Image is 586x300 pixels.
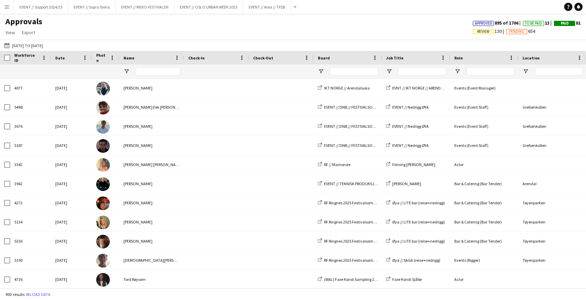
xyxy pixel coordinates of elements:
[253,55,273,60] span: Check-Out
[119,136,184,155] div: [PERSON_NAME]
[96,82,110,95] img: Andrea Torblå
[386,258,440,263] a: Øya // SAGA (reise+nedrigg)
[10,251,51,270] div: 5190
[450,117,518,136] div: Events (Event Staff)
[324,124,392,129] span: EVENT // DNB // FESTIVALSOMMER 2025
[523,68,529,74] button: Open Filter Menu
[96,101,110,114] img: Albert Eek Minassian
[392,105,429,110] span: EVENT // Nedrigg ØYA
[386,277,422,282] a: Faxe Kondi Sjåfør
[473,28,506,34] span: 130
[525,21,542,26] span: To Be Paid
[51,79,92,97] div: [DATE]
[450,79,518,97] div: Events (Event Manager)
[324,143,392,148] span: EVENT // DNB // FESTIVALSOMMER 2025
[318,55,330,60] span: Board
[324,85,370,91] span: IKT NORGE // Arendalsuka
[318,162,350,167] a: RF // Mamonde
[119,79,184,97] div: [PERSON_NAME]
[51,174,92,193] div: [DATE]
[324,238,380,244] span: RF Ringnes 2025 Festivalsommer
[392,277,422,282] span: Faxe Kondi Sjåfør
[188,55,205,60] span: Check-In
[25,291,52,298] button: Reload data
[96,196,110,210] img: Benjamin Aven
[119,251,184,270] div: [DEMOGRAPHIC_DATA][PERSON_NAME]
[324,181,384,186] span: EVENT // TEKNISK PRODUKSJONER
[51,136,92,155] div: [DATE]
[10,193,51,212] div: 4272
[392,124,429,129] span: EVENT // Nedrigg ØYA
[386,162,435,167] a: Filming [PERSON_NAME]
[51,251,92,270] div: [DATE]
[10,117,51,136] div: 3676
[450,232,518,250] div: Bar & Catering (Bar Tender)
[123,68,130,74] button: Open Filter Menu
[318,181,384,186] a: EVENT // TEKNISK PRODUKSJONER
[450,136,518,155] div: Events (Event Staff)
[386,85,485,91] a: EVNT // IKT NORGE // ARENDALSUKA // SCENE-MESTER
[324,105,392,110] span: EVENT // DNB // FESTIVALSOMMER 2025
[318,277,380,282] a: (WAL) Faxe Kondi Sampling 2025
[318,219,380,224] a: RF Ringnes 2025 Festivalsommer
[136,67,180,76] input: Name Filter Input
[318,258,380,263] a: RF Ringnes 2025 Festivalsommer
[506,28,535,34] span: 654
[392,162,435,167] span: Filming [PERSON_NAME]
[509,29,524,34] span: Pending
[51,98,92,117] div: [DATE]
[450,174,518,193] div: Bar & Catering (Bar Tender)
[19,28,38,37] a: Export
[3,28,18,37] a: View
[22,29,35,36] span: Export
[51,232,92,250] div: [DATE]
[14,0,68,14] button: EVENT // Support 2024/25
[535,67,583,76] input: Location Filter Input
[318,200,380,205] a: RF Ringnes 2025 Festivalsommer
[96,216,110,229] img: Tuva Berglihn Lund
[392,181,421,186] span: [PERSON_NAME]
[5,29,15,36] span: View
[10,155,51,174] div: 3342
[119,213,184,231] div: [PERSON_NAME]
[10,79,51,97] div: 4077
[324,200,380,205] span: RF Ringnes 2025 Festivalsommer
[3,41,44,50] button: [DATE] to [DATE]
[450,155,518,174] div: Actor
[119,98,184,117] div: [PERSON_NAME] Eek [PERSON_NAME]
[386,68,392,74] button: Open Filter Menu
[392,200,445,205] span: Øya // LITE bar (reise+nedrigg)
[318,124,392,129] a: EVENT // DNB // FESTIVALSOMMER 2025
[10,213,51,231] div: 5134
[475,21,492,26] span: Approved
[123,55,134,60] span: Name
[392,238,445,244] span: Øya // LITE bar (reise+nedrigg)
[55,55,65,60] span: Date
[561,21,569,26] span: Paid
[116,0,174,14] button: EVENT // MEKO FESTIVALEN
[243,0,291,14] button: EVENT // Atea // TP2B
[386,200,445,205] a: Øya // LITE bar (reise+nedrigg)
[454,55,463,60] span: Role
[523,55,540,60] span: Location
[96,177,110,191] img: Kasper André Melås
[454,68,460,74] button: Open Filter Menu
[398,67,446,76] input: Job Title Filter Input
[318,238,380,244] a: RF Ringnes 2025 Festivalsommer
[324,277,380,282] span: (WAL) Faxe Kondi Sampling 2025
[10,270,51,289] div: 4736
[119,117,184,136] div: [PERSON_NAME]
[386,143,429,148] a: EVENT // Nedrigg ØYA
[477,29,489,34] span: Review
[51,193,92,212] div: [DATE]
[51,213,92,231] div: [DATE]
[450,270,518,289] div: Actor
[318,68,324,74] button: Open Filter Menu
[10,174,51,193] div: 3942
[119,270,184,289] div: Tord Røysom
[386,124,429,129] a: EVENT // Nedrigg ØYA
[14,53,39,63] span: Workforce ID
[119,155,184,174] div: [PERSON_NAME] [PERSON_NAME]
[324,219,380,224] span: RF Ringnes 2025 Festivalsommer
[467,67,514,76] input: Role Filter Input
